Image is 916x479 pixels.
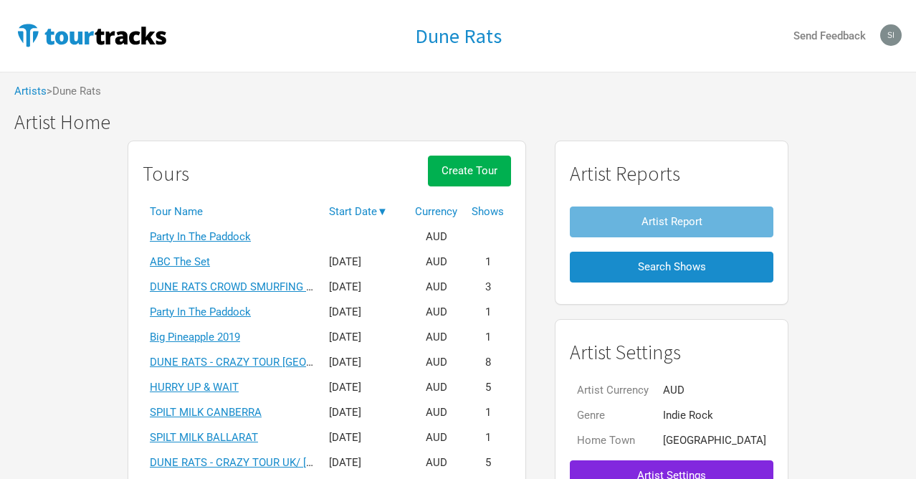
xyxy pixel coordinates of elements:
td: AUD [408,450,464,475]
button: Artist Report [570,207,773,237]
td: Indie Rock [656,403,773,428]
td: Home Town [570,428,656,453]
img: simoncloonan [880,24,902,46]
a: Search Shows [570,245,773,290]
h1: Tours [143,163,189,185]
span: Create Tour [442,164,497,177]
td: [DATE] [322,425,408,450]
th: Tour Name [143,199,322,224]
th: Currency [408,199,464,224]
h1: Artist Settings [570,341,773,364]
span: > Dune Rats [47,86,101,97]
a: HURRY UP & WAIT [150,381,239,394]
td: AUD [408,400,464,425]
td: AUD [408,300,464,325]
a: Artists [14,85,47,98]
td: 8 [464,350,511,375]
h1: Dune Rats [415,23,502,49]
td: AUD [408,350,464,375]
td: 1 [464,300,511,325]
td: Genre [570,403,656,428]
strong: Send Feedback [793,29,866,42]
td: AUD [408,425,464,450]
td: 1 [464,325,511,350]
a: Party In The Paddock [150,230,251,243]
h1: Artist Reports [570,163,773,185]
td: [GEOGRAPHIC_DATA] [656,428,773,453]
td: 1 [464,425,511,450]
a: Create Tour [428,156,511,199]
a: SPILT MILK CANBERRA [150,406,262,419]
h1: Artist Home [14,111,916,133]
span: ▼ [377,205,388,218]
td: 1 [464,400,511,425]
a: DUNE RATS - CRAZY TOUR UK/ [GEOGRAPHIC_DATA] 2019 [150,456,432,469]
td: AUD [656,378,773,403]
a: Artist Report [570,199,773,245]
a: DUNE RATS - CRAZY TOUR [GEOGRAPHIC_DATA] / [GEOGRAPHIC_DATA] 2019 [150,356,525,369]
td: [DATE] [322,350,408,375]
td: [DATE] [322,300,408,325]
a: ABC The Set [150,255,210,268]
td: [DATE] [322,450,408,475]
td: Artist Currency [570,378,656,403]
td: AUD [408,224,464,250]
a: SPILT MILK BALLARAT [150,431,258,444]
td: [DATE] [322,375,408,400]
td: [DATE] [322,250,408,275]
span: Search Shows [638,260,706,273]
a: Party In The Paddock [150,305,251,318]
td: 3 [464,275,511,300]
td: 5 [464,375,511,400]
td: 1 [464,250,511,275]
img: TourTracks [14,21,169,49]
a: Dune Rats [415,25,502,47]
span: Artist Report [641,215,702,228]
th: Shows [464,199,511,224]
td: [DATE] [322,400,408,425]
a: DUNE RATS CROWD SMURFING TOUR [150,280,333,293]
td: 5 [464,450,511,475]
td: AUD [408,375,464,400]
td: AUD [408,250,464,275]
a: Big Pineapple 2019 [150,331,240,343]
button: Search Shows [570,252,773,283]
td: [DATE] [322,325,408,350]
button: Create Tour [428,156,511,186]
td: AUD [408,275,464,300]
td: AUD [408,325,464,350]
td: [DATE] [322,275,408,300]
th: Start Date [322,199,408,224]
